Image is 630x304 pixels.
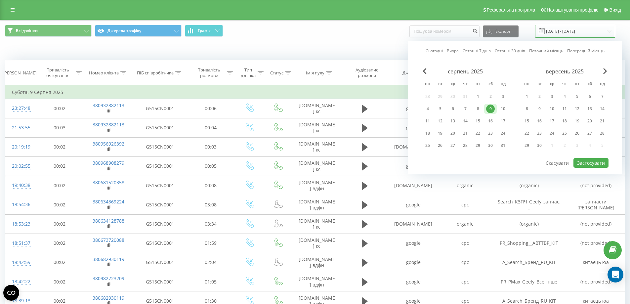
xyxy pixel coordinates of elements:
div: 1 [523,92,531,101]
div: 30 [486,141,495,150]
div: пт 22 серп 2025 р. [472,128,484,138]
td: 00:02 [36,253,84,272]
div: чт 7 серп 2025 р. [459,104,472,114]
td: [DOMAIN_NAME] вдфн [292,176,342,195]
td: (not provided) [567,272,625,291]
td: [DOMAIN_NAME] [388,214,439,234]
abbr: неділя [597,79,607,89]
div: Аудіозапис розмови [348,67,386,78]
span: Налаштування профілю [547,7,598,13]
div: 3 [499,92,507,101]
div: чт 11 вер 2025 р. [558,104,571,114]
td: G515CN0001 [133,99,187,118]
td: 00:02 [36,234,84,253]
div: вт 2 вер 2025 р. [533,92,546,102]
div: 26 [573,129,581,138]
td: 02:04 [187,253,235,272]
div: вт 23 вер 2025 р. [533,128,546,138]
div: 15 [523,117,531,125]
td: 01:59 [187,234,235,253]
div: нд 28 вер 2025 р. [596,128,609,138]
div: пт 26 вер 2025 р. [571,128,583,138]
div: Тривалість очікування [42,67,74,78]
td: [DOMAIN_NAME] кс [292,118,342,137]
a: 380932882113 [93,121,124,128]
a: 380682930119 [93,256,124,262]
button: Джерела трафіку [95,25,182,37]
a: 380681520358 [93,179,124,186]
td: G515CN0001 [133,272,187,291]
div: 23 [535,129,544,138]
div: пт 19 вер 2025 р. [571,116,583,126]
div: 29 [523,141,531,150]
div: 16 [486,117,495,125]
div: Ім'я пулу [306,70,324,76]
abbr: неділя [498,79,508,89]
td: [DOMAIN_NAME] [388,176,439,195]
div: 7 [461,105,470,113]
div: 9 [486,105,495,113]
td: [DOMAIN_NAME] кс [292,99,342,118]
div: 4 [560,92,569,101]
div: пн 18 серп 2025 р. [421,128,434,138]
td: [DOMAIN_NAME] кс [292,156,342,176]
div: сб 27 вер 2025 р. [583,128,596,138]
td: google [388,253,439,272]
td: (not provided) [567,176,625,195]
abbr: середа [547,79,557,89]
a: 380932882113 [93,102,124,109]
div: 23:27:48 [12,102,29,115]
td: китаєць юа [567,253,625,272]
div: чт 4 вер 2025 р. [558,92,571,102]
div: Статус [270,70,283,76]
div: Номер клієнта [89,70,119,76]
div: пн 4 серп 2025 р. [421,104,434,114]
a: Попередній місяць [567,48,605,54]
div: 2 [486,92,495,101]
div: Тип дзвінка [240,67,256,78]
div: нд 24 серп 2025 р. [497,128,509,138]
td: (not provided) [567,234,625,253]
div: 10 [499,105,507,113]
td: 00:02 [36,195,84,214]
div: 11 [560,105,569,113]
div: ср 20 серп 2025 р. [446,128,459,138]
div: 19 [573,117,581,125]
div: Тривалість розмови [193,67,226,78]
div: 27 [448,141,457,150]
div: 20 [585,117,594,125]
div: сб 16 серп 2025 р. [484,116,497,126]
td: 00:02 [36,176,84,195]
div: сб 13 вер 2025 р. [583,104,596,114]
td: google [388,272,439,291]
td: cpc [439,234,491,253]
div: вт 5 серп 2025 р. [434,104,446,114]
td: 00:03 [36,118,84,137]
td: 00:08 [187,176,235,195]
td: 00:06 [187,99,235,118]
div: 20 [448,129,457,138]
div: 18:53:23 [12,218,29,231]
td: запчасти [PERSON_NAME] [567,195,625,214]
span: Реферальна програма [487,7,535,13]
div: 5 [436,105,444,113]
td: (organic) [491,214,567,234]
div: 14 [461,117,470,125]
div: 9 [535,105,544,113]
div: ср 13 серп 2025 р. [446,116,459,126]
div: 1 [474,92,482,101]
div: 6 [585,92,594,101]
td: G515CN0001 [133,156,187,176]
div: 13 [585,105,594,113]
div: пт 15 серп 2025 р. [472,116,484,126]
td: Субота, 9 Серпня 2025 [5,86,625,99]
div: 13 [448,117,457,125]
div: 24 [548,129,556,138]
div: ср 10 вер 2025 р. [546,104,558,114]
abbr: субота [485,79,495,89]
div: 5 [573,92,581,101]
td: 00:02 [36,214,84,234]
a: Останні 7 днів [463,48,491,54]
div: пн 29 вер 2025 р. [521,141,533,151]
div: 12 [573,105,581,113]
